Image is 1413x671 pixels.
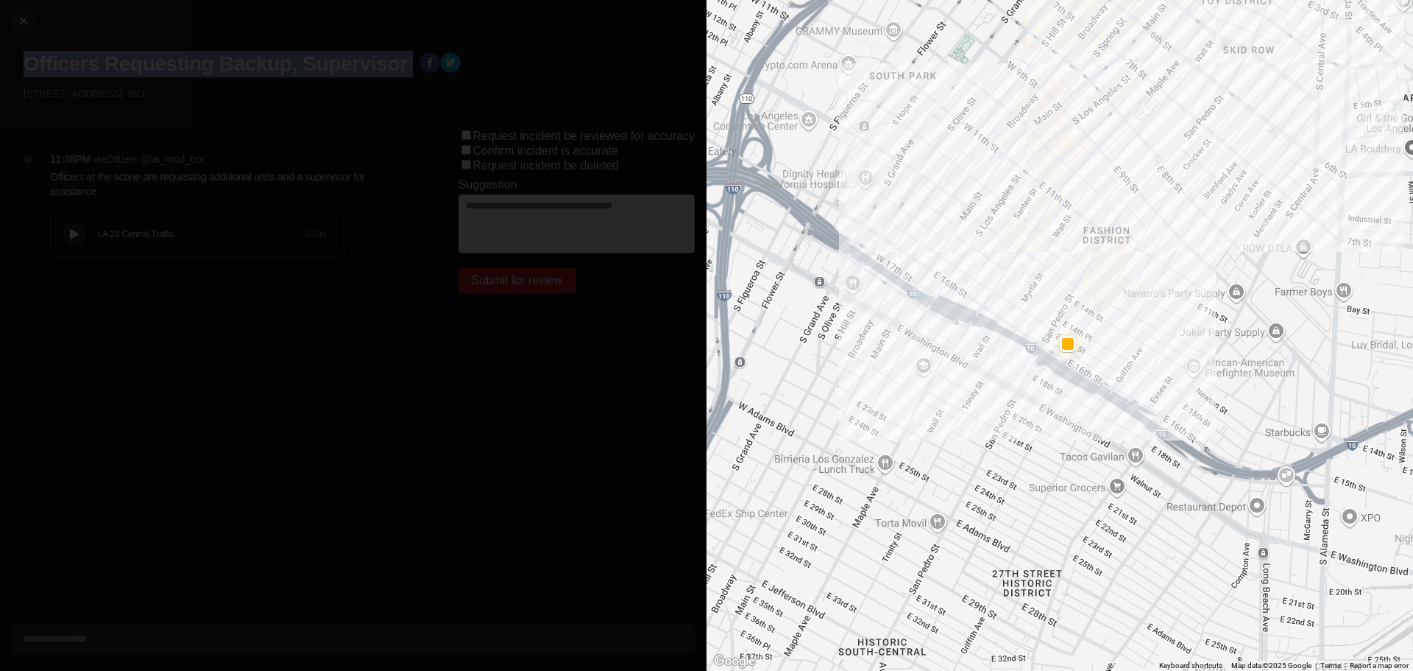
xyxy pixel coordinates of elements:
[50,169,400,199] p: Officers at the scene are requesting additional units and a supervisor for assistance.
[473,130,695,142] label: Request incident be reviewed for accuracy
[458,268,576,293] button: Submit for review
[710,652,759,671] img: Google
[50,152,91,166] p: 11:38PM
[1320,661,1341,670] a: Terms (opens in new tab)
[1350,661,1409,670] a: Report a map error
[24,51,408,77] h1: Officers Requesting Backup, Supervisor
[16,13,31,28] img: cancel
[12,9,35,32] button: cancel
[305,228,326,240] div: 5.04 s
[98,228,305,240] div: LA 24 Central Traffic
[473,144,618,157] label: Confirm incident is accurate
[1159,661,1222,671] button: Keyboard shortcuts
[93,152,204,166] p: via Citizen · @ ai_mod_bot
[440,52,461,76] button: twitter
[24,86,695,101] p: [STREET_ADDRESS] · BID
[419,52,440,76] button: facebook
[458,178,517,192] label: Suggestion
[1231,661,1311,670] span: Map data ©2025 Google
[473,159,619,172] label: Request incident be deleted
[710,652,759,671] a: Open this area in Google Maps (opens a new window)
